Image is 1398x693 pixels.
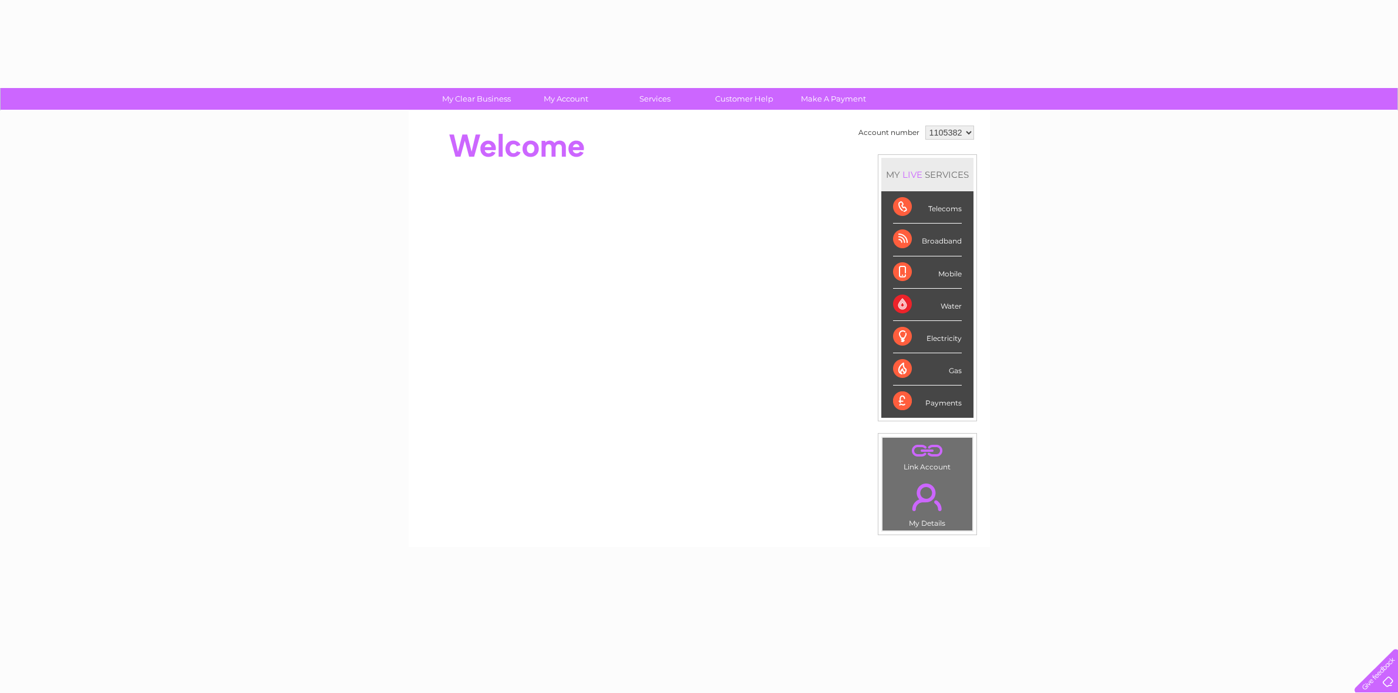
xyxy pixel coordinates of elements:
[855,123,922,143] td: Account number
[893,353,962,386] div: Gas
[882,474,973,531] td: My Details
[881,158,973,191] div: MY SERVICES
[885,441,969,461] a: .
[785,88,882,110] a: Make A Payment
[428,88,525,110] a: My Clear Business
[517,88,614,110] a: My Account
[893,224,962,256] div: Broadband
[893,321,962,353] div: Electricity
[893,386,962,417] div: Payments
[900,169,925,180] div: LIVE
[696,88,793,110] a: Customer Help
[882,437,973,474] td: Link Account
[893,191,962,224] div: Telecoms
[885,476,969,518] a: .
[893,289,962,321] div: Water
[607,88,703,110] a: Services
[893,256,962,289] div: Mobile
